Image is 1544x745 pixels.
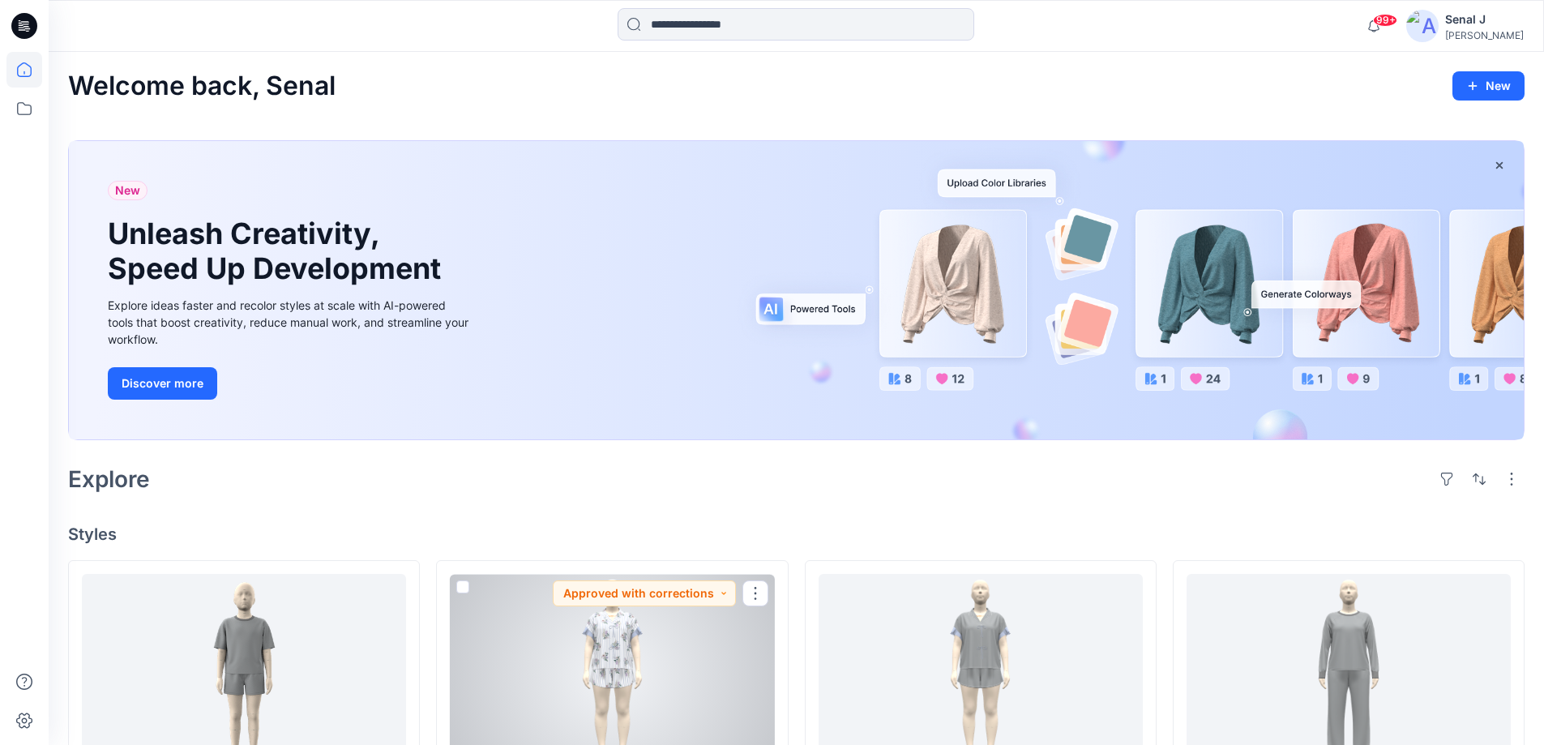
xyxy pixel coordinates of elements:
[108,297,473,348] div: Explore ideas faster and recolor styles at scale with AI-powered tools that boost creativity, red...
[68,466,150,492] h2: Explore
[108,216,448,286] h1: Unleash Creativity, Speed Up Development
[1445,29,1524,41] div: [PERSON_NAME]
[1406,10,1439,42] img: avatar
[68,71,336,101] h2: Welcome back, Senal
[1445,10,1524,29] div: Senal J
[115,181,140,200] span: New
[1373,14,1397,27] span: 99+
[1452,71,1525,101] button: New
[68,524,1525,544] h4: Styles
[108,367,473,400] a: Discover more
[108,367,217,400] button: Discover more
